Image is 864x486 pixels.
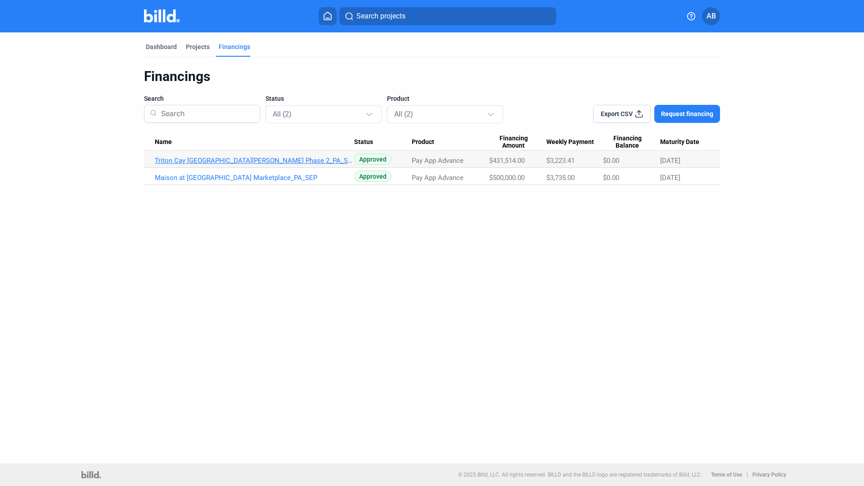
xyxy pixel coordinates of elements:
img: logo [81,471,101,478]
span: Approved [354,171,391,182]
span: Status [265,94,284,103]
span: Approved [354,153,391,165]
div: Financing Amount [489,135,547,150]
span: Pay App Advance [412,157,463,165]
span: $0.00 [603,174,619,182]
a: Triton Cay [GEOGRAPHIC_DATA][PERSON_NAME] Phase 2_PA_SEP [155,157,354,165]
span: Export CSV [601,109,633,118]
div: Financings [144,68,720,85]
span: [DATE] [660,157,680,165]
span: $500,000.00 [489,174,525,182]
mat-select-trigger: All (2) [273,110,292,118]
span: Search [144,94,164,103]
span: Request financing [661,109,713,118]
span: $431,514.00 [489,157,525,165]
span: AB [706,11,716,22]
span: Product [387,94,409,103]
span: Pay App Advance [412,174,463,182]
button: Request financing [654,105,720,123]
button: Search projects [339,7,556,25]
div: Name [155,138,354,146]
input: Search [157,102,254,126]
mat-select-trigger: All (2) [394,110,413,118]
button: Export CSV [593,105,651,123]
span: [DATE] [660,174,680,182]
p: © 2025 Billd, LLC. All rights reserved. BILLD and the BILLD logo are registered trademarks of Bil... [458,472,702,478]
span: Financing Balance [603,135,652,150]
span: $3,223.41 [546,157,575,165]
span: $3,735.00 [546,174,575,182]
span: Weekly Payment [546,138,594,146]
b: Privacy Policy [752,472,786,478]
span: Name [155,138,172,146]
div: Maturity Date [660,138,709,146]
div: Projects [186,42,210,51]
a: Maison at [GEOGRAPHIC_DATA] Marketplace_PA_SEP [155,174,354,182]
div: Status [354,138,412,146]
div: Financing Balance [603,135,661,150]
span: $0.00 [603,157,619,165]
div: Weekly Payment [546,138,603,146]
span: Status [354,138,373,146]
span: Maturity Date [660,138,699,146]
p: | [747,472,748,478]
span: Search projects [356,11,405,22]
b: Terms of Use [711,472,742,478]
span: Financing Amount [489,135,539,150]
div: Dashboard [146,42,177,51]
div: Financings [219,42,250,51]
img: Billd Company Logo [144,9,180,22]
div: Product [412,138,489,146]
button: AB [702,7,720,25]
span: Product [412,138,434,146]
